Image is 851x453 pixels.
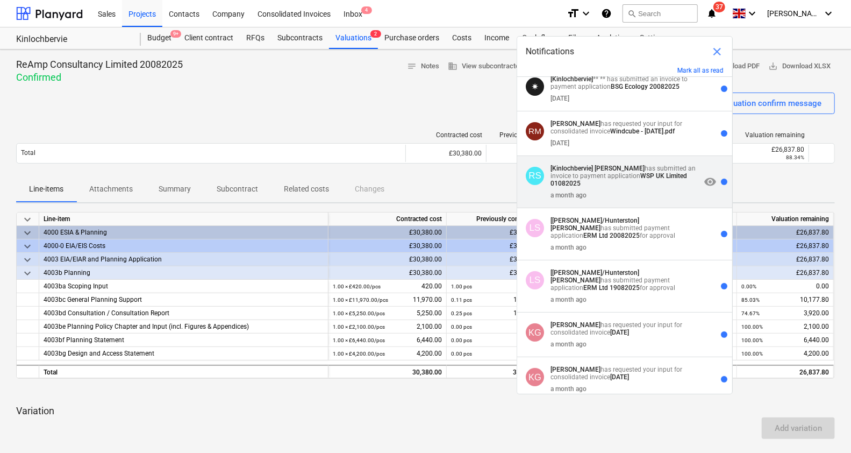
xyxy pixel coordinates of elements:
[797,401,851,453] iframe: Chat Widget
[741,366,829,379] div: 26,837.80
[451,320,539,334] div: 0.00
[526,323,544,342] div: Kristina Gulevica
[217,183,258,195] p: Subcontract
[530,223,541,233] span: LS
[451,280,539,293] div: 420.00
[486,145,567,162] div: £3,122.20
[610,128,675,135] strong: Windcube - [DATE].pdf
[550,341,587,348] div: a month ago
[550,75,593,83] strong: [Kinlochbervie]
[764,58,835,75] button: Download XLSX
[451,284,472,289] small: 1.00 pcs
[478,27,516,49] a: Income
[21,213,34,226] span: keyboard_arrow_down
[16,58,183,71] p: ReAmp Consultancy Limited 20082025
[451,347,539,360] div: 0.00
[447,266,544,280] div: £3,122.20
[284,183,329,195] p: Related costs
[741,310,760,316] small: 74.67%
[410,131,482,139] div: Contracted cost
[333,293,442,307] div: 11,970.00
[451,337,472,343] small: 0.00 pcs
[822,7,835,20] i: keyboard_arrow_down
[704,175,717,188] span: visibility
[405,145,486,162] div: £30,380.00
[378,27,446,49] div: Purchase orders
[170,30,181,38] span: 9+
[516,27,562,49] a: Cash flow
[39,365,328,378] div: Total
[44,266,324,280] div: 4003b Planning
[44,334,324,347] div: 4003bf Planning Statement
[451,324,472,330] small: 0.00 pcs
[328,266,447,280] div: £30,380.00
[741,297,760,303] small: 85.03%
[550,95,569,102] div: [DATE]
[526,167,544,185] div: Rohan Sinha
[741,293,829,307] div: 10,177.80
[550,217,700,239] p: has submitted payment application for approval
[333,347,442,360] div: 4,200.00
[141,27,178,49] div: Budget
[21,267,34,280] span: keyboard_arrow_down
[44,226,324,239] div: 4000 ESIA & Planning
[550,192,587,199] div: a month ago
[768,61,778,71] span: save_alt
[550,217,639,224] strong: [[PERSON_NAME]/Hunterston]
[550,139,569,147] div: [DATE]
[446,27,478,49] a: Costs
[451,310,472,316] small: 0.25 pcs
[333,307,442,320] div: 5,250.00
[448,61,457,71] span: business
[526,219,544,237] div: Lucy Soeder
[737,239,834,253] div: £26,837.80
[528,171,541,181] span: RS
[44,320,324,334] div: 4003be Planning Policy Chapter and Input (incl. Figures & Appendices)
[610,329,629,336] strong: [DATE]
[159,183,191,195] p: Summary
[447,239,544,253] div: £3,122.20
[711,45,724,58] span: close
[550,366,700,381] p: has requested your input for consolidated invoice
[713,2,725,12] span: 37
[333,334,442,347] div: 6,440.00
[44,293,324,307] div: 4003bc General Planning Support
[44,347,324,360] div: 4003bg Design and Access Statement
[333,320,442,334] div: 2,100.00
[21,226,34,239] span: keyboard_arrow_down
[737,266,834,280] div: £26,837.80
[333,280,442,293] div: 420.00
[733,146,804,153] div: £26,837.80
[16,71,183,84] p: Confirmed
[29,183,63,195] p: Line-items
[741,337,763,343] small: 100.00%
[741,351,763,357] small: 100.00%
[737,226,834,239] div: £26,837.80
[526,45,574,58] span: Notifications
[329,27,378,49] div: Valuations
[328,239,447,253] div: £30,380.00
[240,27,271,49] div: RFQs
[451,334,539,347] div: 0.00
[737,213,834,226] div: Valuation remaining
[333,366,442,379] div: 30,380.00
[583,232,640,239] strong: ERM Ltd 20082025
[403,58,444,75] button: Notes
[741,334,829,347] div: 6,440.00
[528,372,541,382] span: KG
[550,120,700,135] p: has requested your input for consolidated invoice
[690,93,835,114] button: Send valuation confirm message
[703,96,821,110] div: Send valuation confirm message
[451,351,472,357] small: 0.00 pcs
[550,385,587,393] div: a month ago
[447,213,544,226] div: Previously committed
[89,183,133,195] p: Attachments
[447,226,544,239] div: £3,122.20
[333,297,388,303] small: 1.00 × £11,970.00 / pcs
[677,67,724,74] button: Mark all as read
[444,58,526,75] button: View subcontractor
[550,224,600,232] strong: [PERSON_NAME]
[550,165,700,187] p: has submitted an invoice to payment application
